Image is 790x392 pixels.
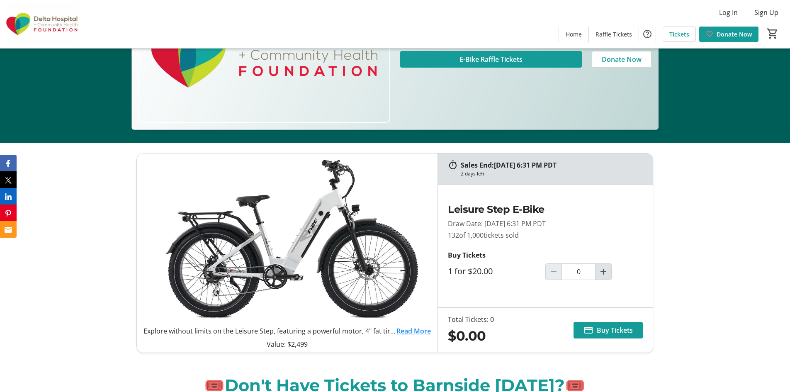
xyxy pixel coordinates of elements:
strong: Buy Tickets [448,251,486,260]
h2: Leisure Step E-Bike [448,202,643,217]
span: E-Bike Raffle Tickets [459,54,523,64]
button: E-Bike Raffle Tickets [400,51,582,68]
span: Tickets [669,30,689,39]
button: Cart [765,26,780,41]
label: 1 for $20.00 [448,266,493,276]
span: [DATE] 6:31 PM PDT [494,161,557,170]
img: Leisure Step E-Bike [137,153,438,323]
div: 2 days left [461,170,484,178]
span: Buy Tickets [597,325,633,335]
a: Donate Now [699,27,758,42]
button: Log In [712,6,744,19]
p: Explore without limits on the Leisure Step, featuring a powerful motor, 4" fat tires, and a step-... [143,326,396,336]
span: of 1,000 [459,231,484,240]
span: Log In [719,7,738,17]
div: Total Tickets: 0 [448,314,494,324]
button: Help [639,26,656,42]
button: Sign Up [748,6,785,19]
button: Increment by one [596,264,611,280]
span: Raffle Tickets [596,30,632,39]
p: 132 tickets sold [448,230,643,240]
a: Read More [396,326,431,336]
a: Tickets [663,27,696,42]
span: Donate Now [602,54,642,64]
p: Value: $2,499 [143,339,431,349]
a: Home [559,27,588,42]
span: Sales End: [461,161,494,170]
div: $0.00 [448,326,494,346]
span: Home [566,30,582,39]
span: Sign Up [754,7,778,17]
img: Delta Hospital and Community Health Foundation's Logo [5,3,79,45]
span: Donate Now [717,30,752,39]
button: Buy Tickets [574,322,643,338]
p: Draw Date: [DATE] 6:31 PM PDT [448,219,643,229]
a: Raffle Tickets [589,27,639,42]
button: Donate Now [592,51,651,68]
